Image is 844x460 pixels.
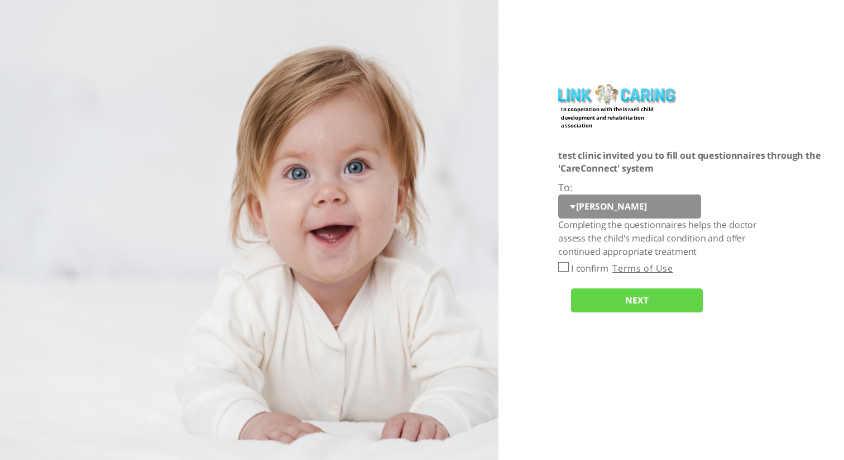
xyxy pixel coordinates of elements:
[571,262,608,274] label: I confirm
[558,181,844,219] div: :
[558,149,821,175] span: test clinic invited you to fill out questionnaires through the 'CareConnect' system
[558,219,783,258] p: Completing the questionnaires helps the doctor assess the child's medical condition and offer con...
[571,288,703,313] input: NEXT
[558,181,570,194] label: To
[561,106,674,113] label: In cooperation with the Israeli child development and rehabilitation association
[612,262,673,274] a: Terms of Use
